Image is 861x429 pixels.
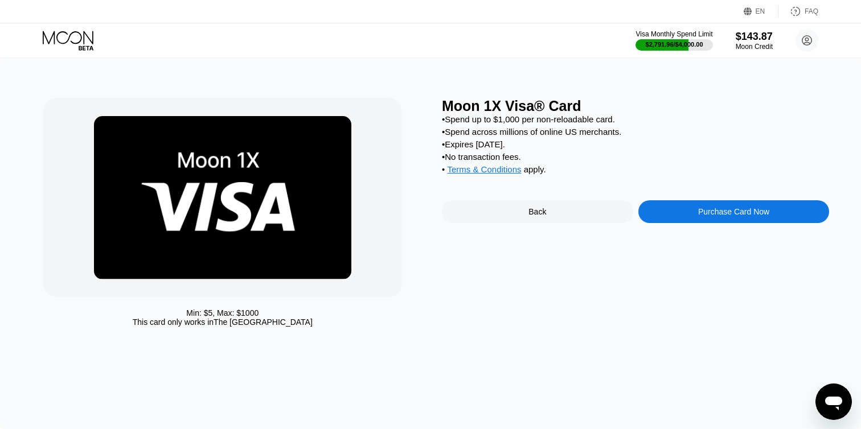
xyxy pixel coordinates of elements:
[815,383,852,420] iframe: Кнопка, открывающая окно обмена сообщениями; идет разговор
[528,207,546,216] div: Back
[736,31,773,51] div: $143.87Moon Credit
[442,152,829,162] div: • No transaction fees.
[646,41,703,48] div: $2,791.96 / $4,000.00
[442,98,829,114] div: Moon 1X Visa® Card
[638,200,830,223] div: Purchase Card Now
[736,31,773,43] div: $143.87
[635,30,712,51] div: Visa Monthly Spend Limit$2,791.96/$4,000.00
[186,308,259,317] div: Min: $ 5 , Max: $ 1000
[736,43,773,51] div: Moon Credit
[447,164,521,177] div: Terms & Conditions
[805,7,818,15] div: FAQ
[133,317,313,327] div: This card only works in The [GEOGRAPHIC_DATA]
[778,6,818,17] div: FAQ
[442,200,633,223] div: Back
[744,6,778,17] div: EN
[635,30,712,38] div: Visa Monthly Spend Limit
[442,139,829,149] div: • Expires [DATE].
[442,127,829,137] div: • Spend across millions of online US merchants.
[442,164,829,177] div: • apply .
[756,7,765,15] div: EN
[442,114,829,124] div: • Spend up to $1,000 per non-reloadable card.
[447,164,521,174] span: Terms & Conditions
[698,207,769,216] div: Purchase Card Now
